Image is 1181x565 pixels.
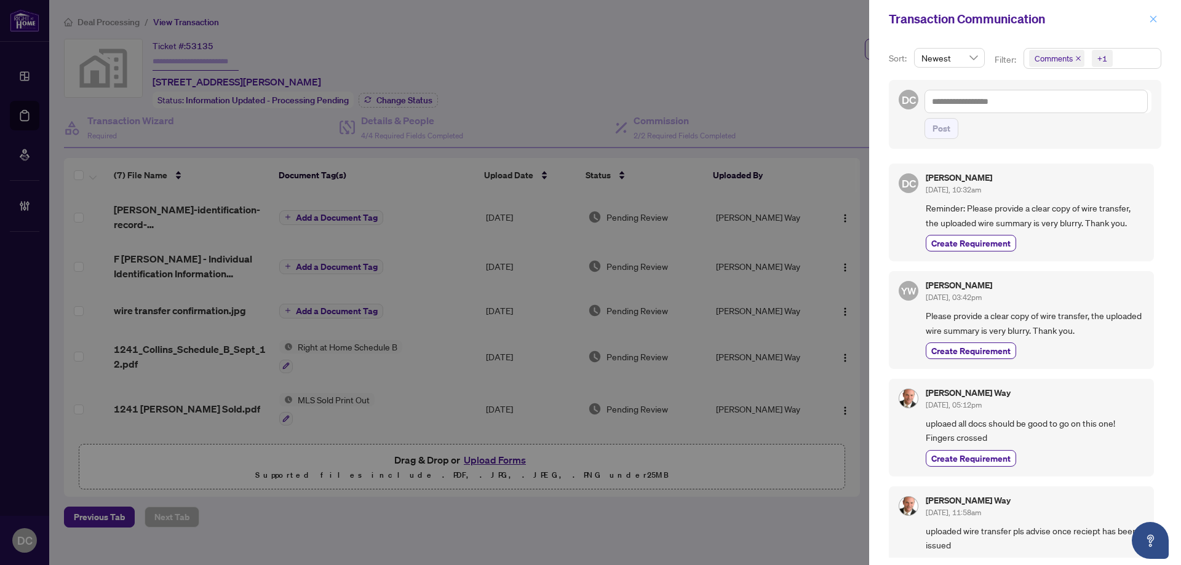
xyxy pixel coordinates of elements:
[926,416,1144,445] span: uploaed all docs should be good to go on this one! Fingers crossed
[901,283,917,298] span: YW
[926,342,1016,359] button: Create Requirement
[931,237,1011,250] span: Create Requirement
[1075,55,1081,61] span: close
[931,344,1011,357] span: Create Requirement
[926,309,1144,338] span: Please provide a clear copy of wire transfer, the uploaded wire summary is very blurry. Thank you.
[901,175,916,192] span: DC
[926,235,1016,251] button: Create Requirement
[926,496,1011,505] h5: [PERSON_NAME] Way
[901,92,916,108] span: DC
[926,400,982,409] span: [DATE], 05:12pm
[921,49,977,67] span: Newest
[1132,522,1169,559] button: Open asap
[889,10,1145,28] div: Transaction Communication
[925,118,958,139] button: Post
[889,52,909,65] p: Sort:
[926,524,1144,553] span: uploaded wire transfer pls advise once reciept has been issued
[926,185,981,194] span: [DATE], 10:32am
[926,450,1016,467] button: Create Requirement
[995,53,1018,66] p: Filter:
[926,508,981,517] span: [DATE], 11:58am
[931,452,1011,465] span: Create Requirement
[899,497,918,515] img: Profile Icon
[1029,50,1084,67] span: Comments
[926,389,1011,397] h5: [PERSON_NAME] Way
[926,201,1144,230] span: Reminder: Please provide a clear copy of wire transfer, the uploaded wire summary is very blurry....
[926,173,992,182] h5: [PERSON_NAME]
[1097,52,1107,65] div: +1
[926,281,992,290] h5: [PERSON_NAME]
[1149,15,1158,23] span: close
[1035,52,1073,65] span: Comments
[899,389,918,408] img: Profile Icon
[926,293,982,302] span: [DATE], 03:42pm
